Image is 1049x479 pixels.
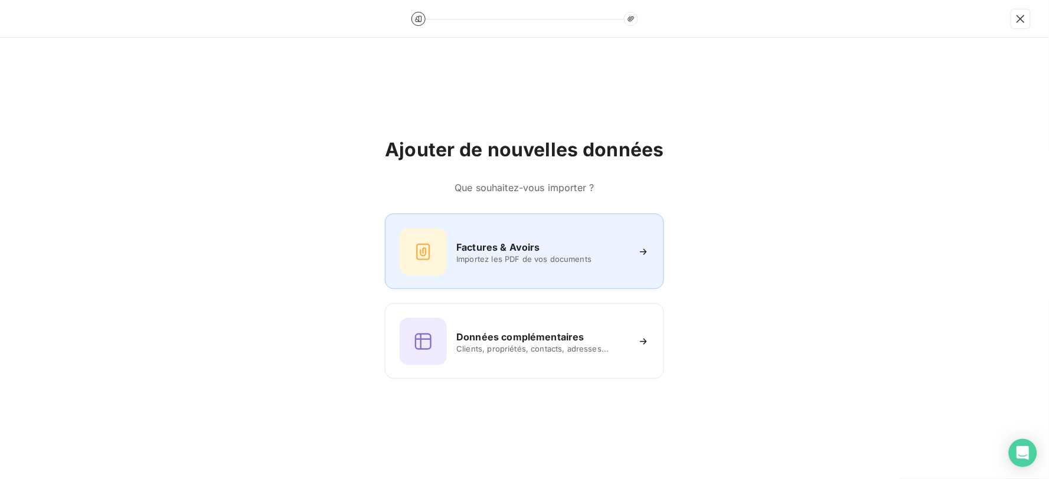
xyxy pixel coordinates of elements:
[385,138,664,162] h2: Ajouter de nouvelles données
[1009,439,1037,467] div: Open Intercom Messenger
[456,344,628,353] span: Clients, propriétés, contacts, adresses...
[456,330,584,344] h6: Données complémentaires
[456,254,628,264] span: Importez les PDF de vos documents
[385,181,664,195] h6: Que souhaitez-vous importer ?
[456,240,540,254] h6: Factures & Avoirs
